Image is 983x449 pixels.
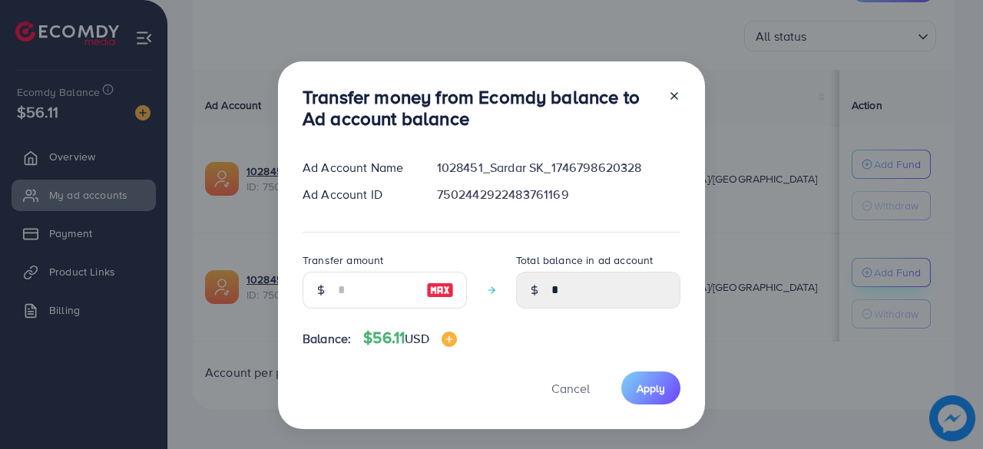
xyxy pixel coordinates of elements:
[303,253,383,268] label: Transfer amount
[637,381,665,396] span: Apply
[551,380,590,397] span: Cancel
[532,371,609,404] button: Cancel
[290,186,425,203] div: Ad Account ID
[516,253,653,268] label: Total balance in ad account
[405,330,429,347] span: USD
[303,330,351,348] span: Balance:
[621,371,680,404] button: Apply
[303,86,656,130] h3: Transfer money from Ecomdy balance to Ad account balance
[425,159,693,177] div: 1028451_Sardar SK_1746798620328
[363,328,456,348] h4: $56.11
[290,159,425,177] div: Ad Account Name
[442,332,457,347] img: image
[425,186,693,203] div: 7502442922483761169
[426,281,454,299] img: image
